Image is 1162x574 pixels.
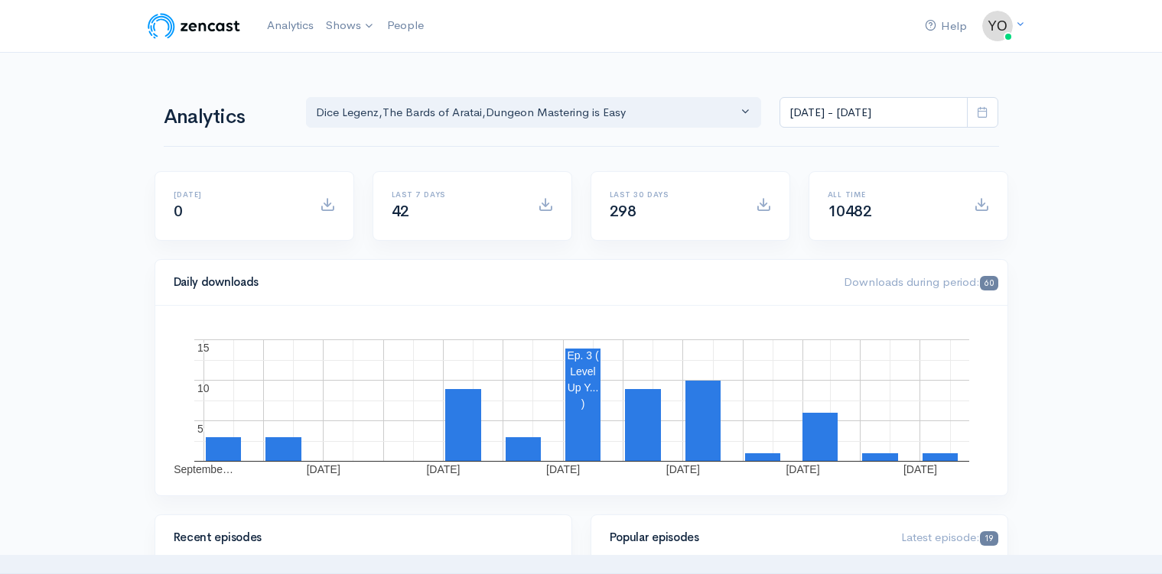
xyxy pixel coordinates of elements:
[546,463,580,475] text: [DATE]
[174,202,183,221] span: 0
[306,463,340,475] text: [DATE]
[174,190,301,199] h6: [DATE]
[392,202,409,221] span: 42
[828,202,872,221] span: 10482
[919,10,973,43] a: Help
[903,463,936,475] text: [DATE]
[174,463,233,475] text: Septembe…
[980,276,998,290] span: 60
[197,382,210,394] text: 10
[197,342,210,354] text: 15
[982,11,1013,41] img: ...
[145,11,242,41] img: ZenCast Logo
[174,531,544,544] h4: Recent episodes
[261,9,320,42] a: Analytics
[610,531,884,544] h4: Popular episodes
[780,97,968,128] input: analytics date range selector
[197,423,203,435] text: 5
[844,274,998,289] span: Downloads during period:
[306,97,762,128] button: Dice Legenz, The Bards of Aratai, Dungeon Mastering is Easy
[316,104,738,122] div: Dice Legenz , The Bards of Aratai , Dungeon Mastering is Easy
[174,324,989,477] svg: A chart.
[567,349,599,362] text: Ep. 3 (
[392,190,519,199] h6: Last 7 days
[164,106,288,128] h1: Analytics
[610,190,737,199] h6: Last 30 days
[666,463,699,475] text: [DATE]
[174,276,826,289] h4: Daily downloads
[320,9,381,43] a: Shows
[980,531,998,546] span: 19
[426,463,460,475] text: [DATE]
[581,397,584,410] text: )
[828,190,955,199] h6: All time
[901,530,998,544] span: Latest episode:
[381,9,430,42] a: People
[610,202,636,221] span: 298
[786,463,819,475] text: [DATE]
